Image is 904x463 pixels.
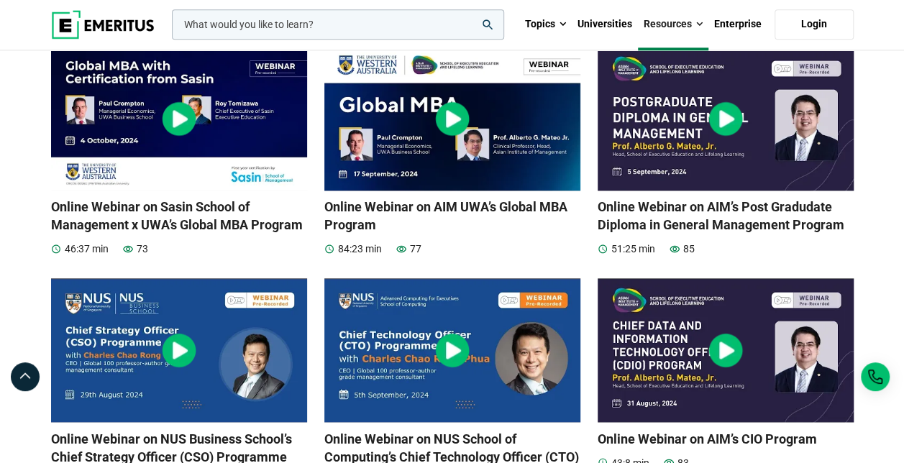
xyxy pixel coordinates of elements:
[396,241,421,257] p: 77
[435,101,470,136] img: video-play-button
[51,241,123,257] p: 46:37 min
[598,429,854,447] h3: Online Webinar on AIM’s CIO Program
[162,333,196,367] img: video-play-button
[670,241,695,257] p: 85
[708,101,743,136] img: video-play-button
[598,278,854,421] img: Online Webinar on AIM's CIO Program
[708,333,743,367] img: video-play-button
[51,278,307,421] img: Online Webinar on NUS Business School's Chief Strategy Officer (CSO) Programme
[123,241,148,257] p: 73
[598,47,854,190] img: Online Webinar on AIM's Post Gradudate Diploma in General Management Program
[435,333,470,367] img: video-play-button
[324,47,580,257] a: Online Webinar on AIM UWA's Global MBA Program video-play-button Online Webinar on AIM UWA’s Glob...
[324,198,580,234] h3: Online Webinar on AIM UWA’s Global MBA Program
[324,278,580,421] img: Online Webinar on NUS School of Computing's Chief Technology Officer (CTO) Programme
[51,198,307,234] h3: Online Webinar on Sasin School of Management x UWA’s Global MBA Program
[172,9,504,40] input: woocommerce-product-search-field-0
[162,101,196,136] img: video-play-button
[324,241,396,257] p: 84:23 min
[598,198,854,234] h3: Online Webinar on AIM’s Post Gradudate Diploma in General Management Program
[51,47,307,190] img: Online Webinar on Sasin School of Management x UWA's Global MBA Program
[775,9,854,40] a: Login
[51,47,307,257] a: Online Webinar on Sasin School of Management x UWA's Global MBA Program video-play-button Online ...
[324,47,580,190] img: Online Webinar on AIM UWA's Global MBA Program
[598,47,854,257] a: Online Webinar on AIM's Post Gradudate Diploma in General Management Program video-play-button On...
[598,241,670,257] p: 51:25 min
